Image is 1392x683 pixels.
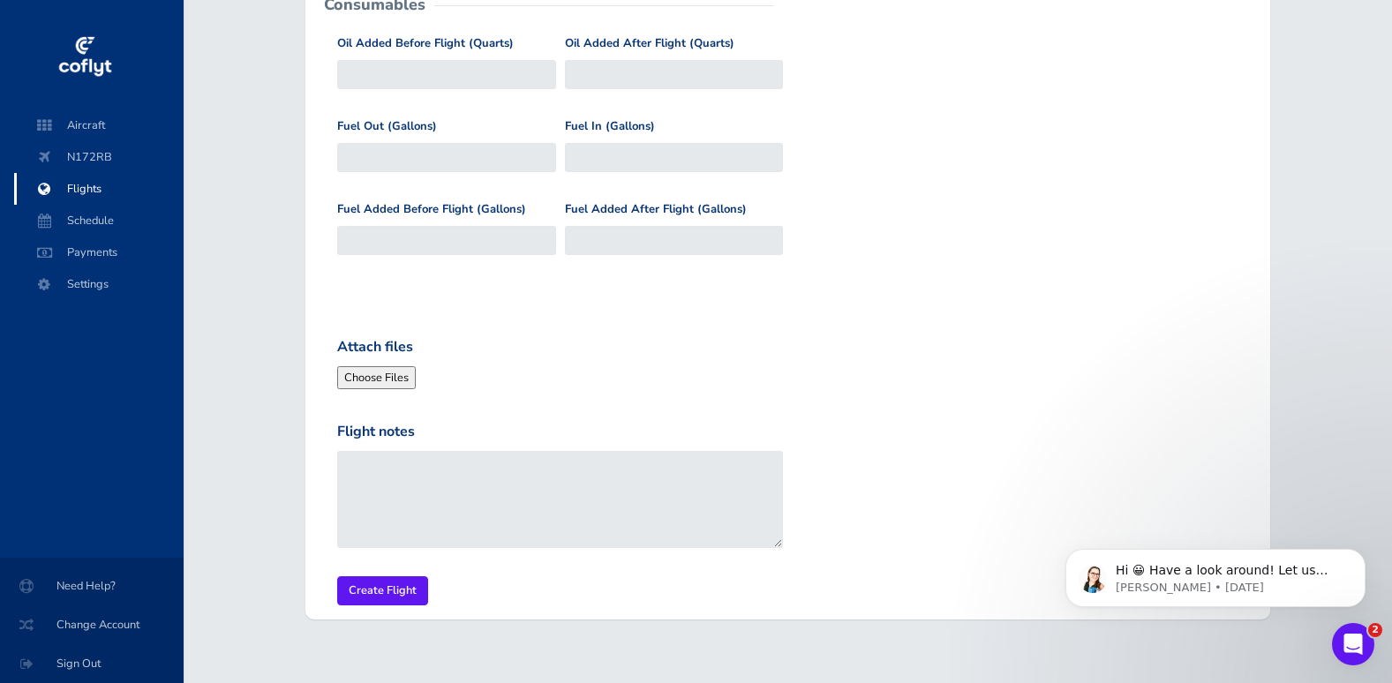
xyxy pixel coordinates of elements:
[337,200,526,219] label: Fuel Added Before Flight (Gallons)
[1368,623,1382,637] span: 2
[337,117,437,136] label: Fuel Out (Gallons)
[337,34,514,53] label: Oil Added Before Flight (Quarts)
[32,141,166,173] span: N172RB
[565,200,747,219] label: Fuel Added After Flight (Gallons)
[1039,512,1392,635] iframe: Intercom notifications message
[21,570,162,602] span: Need Help?
[565,117,655,136] label: Fuel In (Gallons)
[56,31,114,84] img: coflyt logo
[32,205,166,236] span: Schedule
[21,609,162,641] span: Change Account
[21,648,162,679] span: Sign Out
[32,268,166,300] span: Settings
[565,34,734,53] label: Oil Added After Flight (Quarts)
[32,109,166,141] span: Aircraft
[32,236,166,268] span: Payments
[337,576,428,605] input: Create Flight
[32,173,166,205] span: Flights
[337,421,415,444] label: Flight notes
[337,336,413,359] label: Attach files
[1332,623,1374,665] iframe: Intercom live chat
